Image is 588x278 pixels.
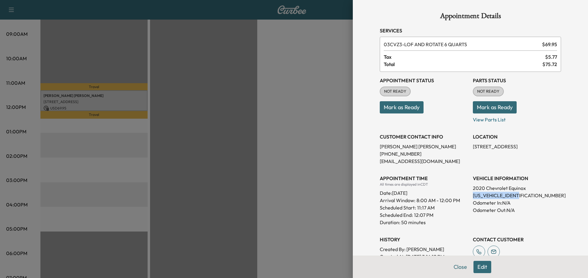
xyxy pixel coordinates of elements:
p: [PERSON_NAME] [PERSON_NAME] [380,143,468,150]
p: View Parts List [473,113,561,123]
button: Mark as Ready [473,101,517,113]
p: [STREET_ADDRESS] [473,143,561,150]
span: $ 75.72 [542,61,557,68]
span: 8:00 AM - 12:00 PM [417,197,460,204]
p: Scheduled End: [380,211,413,219]
h3: Parts Status [473,77,561,84]
button: Edit [473,261,491,273]
p: Odometer In: N/A [473,199,561,206]
p: Duration: 50 minutes [380,219,468,226]
p: Arrival Window: [380,197,468,204]
p: 12:07 PM [414,211,433,219]
span: LOF AND ROTATE 6 QUARTS [384,41,540,48]
span: $ 69.95 [542,41,557,48]
button: Mark as Ready [380,101,424,113]
span: Total [384,61,542,68]
span: NOT READY [380,88,410,95]
h3: CONTACT CUSTOMER [473,236,561,243]
div: All times are displayed in CDT [380,182,468,187]
h3: Services [380,27,561,34]
h1: Appointment Details [380,12,561,22]
h3: History [380,236,468,243]
p: [PHONE_NUMBER] [380,150,468,158]
h3: VEHICLE INFORMATION [473,175,561,182]
p: 11:17 AM [417,204,435,211]
div: Date: [DATE] [380,187,468,197]
span: NOT READY [473,88,503,95]
button: Close [450,261,471,273]
p: 2020 Chevrolet Equinox [473,184,561,192]
h3: Appointment Status [380,77,468,84]
p: Created By : [PERSON_NAME] [380,246,468,253]
p: Odometer Out: N/A [473,206,561,214]
p: Scheduled Start: [380,204,416,211]
span: $ 5.77 [545,53,557,61]
h3: LOCATION [473,133,561,140]
h3: CUSTOMER CONTACT INFO [380,133,468,140]
span: Tax [384,53,545,61]
h3: APPOINTMENT TIME [380,175,468,182]
p: Created At : [DATE] 3:16:19 PM [380,253,468,260]
p: [US_VEHICLE_IDENTIFICATION_NUMBER] [473,192,561,199]
p: [EMAIL_ADDRESS][DOMAIN_NAME] [380,158,468,165]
